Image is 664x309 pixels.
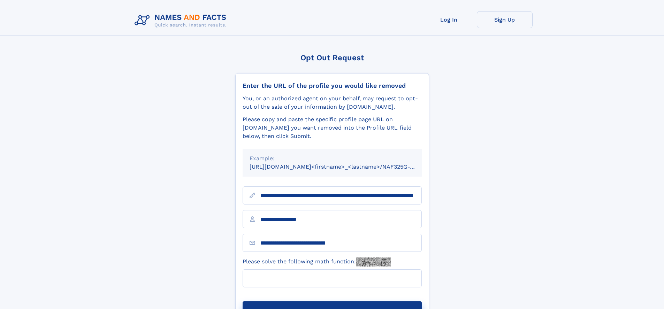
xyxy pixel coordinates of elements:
a: Sign Up [477,11,533,28]
div: You, or an authorized agent on your behalf, may request to opt-out of the sale of your informatio... [243,94,422,111]
img: Logo Names and Facts [132,11,232,30]
div: Opt Out Request [235,53,429,62]
label: Please solve the following math function: [243,257,391,266]
div: Enter the URL of the profile you would like removed [243,82,422,90]
div: Please copy and paste the specific profile page URL on [DOMAIN_NAME] you want removed into the Pr... [243,115,422,140]
a: Log In [421,11,477,28]
div: Example: [250,154,415,163]
small: [URL][DOMAIN_NAME]<firstname>_<lastname>/NAF325G-xxxxxxxx [250,163,435,170]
